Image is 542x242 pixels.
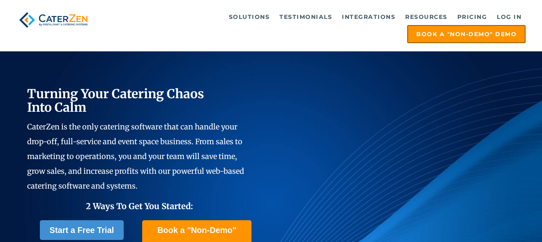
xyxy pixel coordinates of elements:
[103,9,526,43] div: Navigation Menu
[493,9,526,25] a: Log in
[453,9,491,25] a: Pricing
[407,25,526,43] a: Book a "Non-Demo" Demo
[40,220,124,240] a: Start a Free Trial
[401,9,452,25] a: Resources
[16,9,90,31] img: caterzen
[469,210,533,233] iframe: Help widget launcher
[275,9,336,25] a: Testimonials
[225,9,274,25] a: Solutions
[27,122,244,191] span: CaterZen is the only catering software that can handle your drop-off, full-service and event spac...
[86,201,193,211] span: 2 Ways To Get You Started:
[27,86,204,115] span: Turning Your Catering Chaos Into Calm
[338,9,399,25] a: Integrations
